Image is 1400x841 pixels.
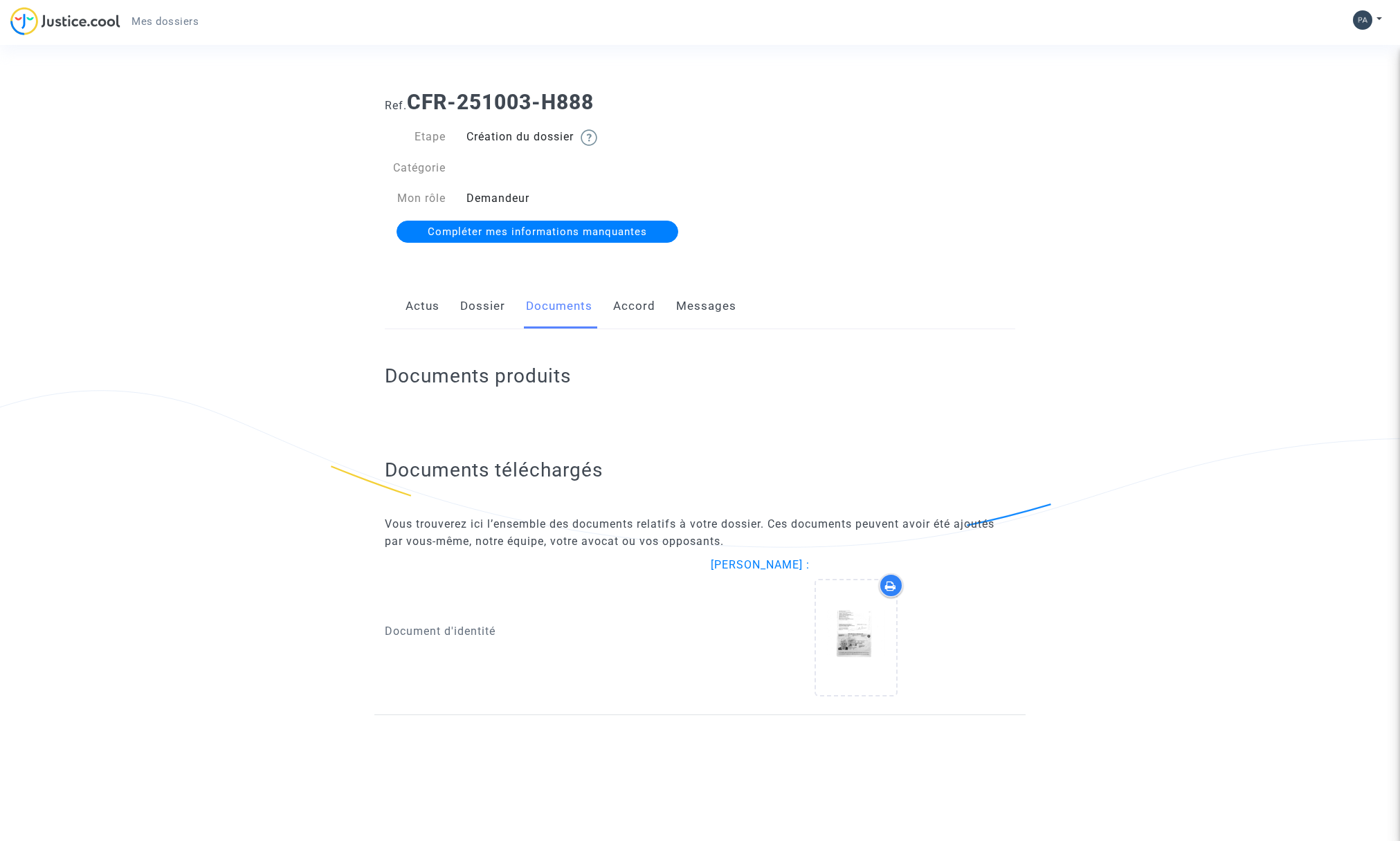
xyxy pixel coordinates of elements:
[613,284,655,329] a: Accord
[526,284,592,329] a: Documents
[456,129,700,146] div: Création du dossier
[385,364,1015,388] h2: Documents produits
[374,190,456,207] div: Mon rôle
[385,458,1015,482] h2: Documents téléchargés
[385,99,407,112] span: Ref.
[10,7,120,35] img: jc-logo.svg
[581,129,597,146] img: help.svg
[131,15,199,28] span: Mes dossiers
[407,90,594,114] b: CFR-251003-H888
[374,129,456,146] div: Etape
[711,558,810,571] span: [PERSON_NAME] :
[374,160,456,176] div: Catégorie
[676,284,736,329] a: Messages
[428,225,647,238] span: Compléter mes informations manquantes
[385,622,690,640] p: Document d'identité
[385,517,994,548] span: Vous trouverez ici l’ensemble des documents relatifs à votre dossier. Ces documents peuvent avoir...
[460,284,505,329] a: Dossier
[1353,10,1372,30] img: 70094d8604c59bed666544247a582dd0
[456,190,700,207] div: Demandeur
[120,11,210,32] a: Mes dossiers
[406,284,439,329] a: Actus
